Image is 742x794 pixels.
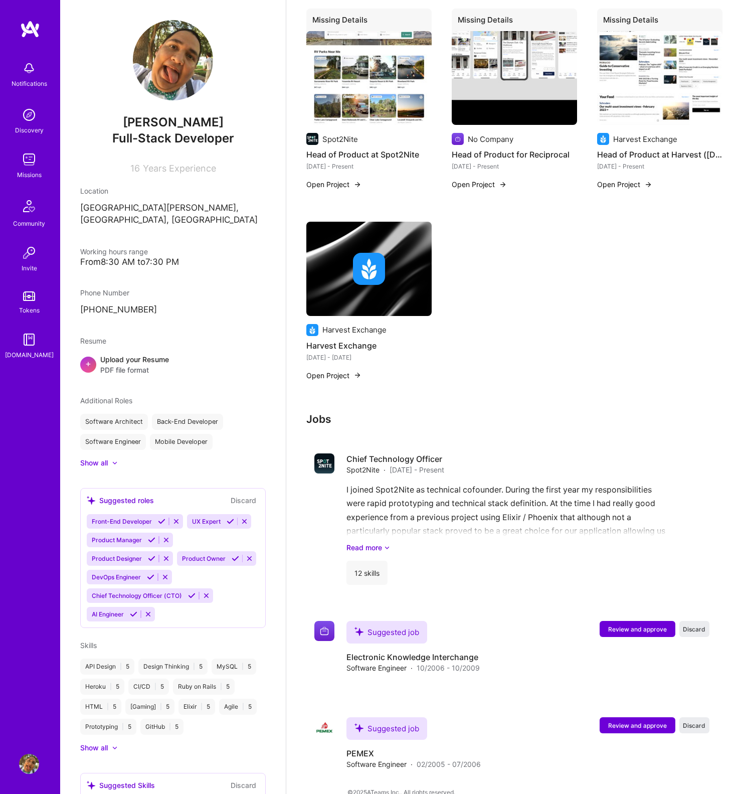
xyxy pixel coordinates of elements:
[19,105,39,125] img: discovery
[353,253,385,285] img: Company logo
[15,125,44,135] div: Discovery
[346,453,444,464] h4: Chief Technology Officer
[306,324,318,336] img: Company logo
[92,573,141,581] span: DevOps Engineer
[452,148,577,161] h4: Head of Product for Reciprocal
[80,202,266,226] p: [GEOGRAPHIC_DATA][PERSON_NAME], [GEOGRAPHIC_DATA], [GEOGRAPHIC_DATA]
[683,721,705,730] span: Discard
[80,641,97,650] span: Skills
[92,555,142,562] span: Product Designer
[346,561,388,585] div: 12 skills
[188,592,196,599] i: Accept
[80,115,266,130] span: [PERSON_NAME]
[212,659,256,675] div: MySQL 5
[87,495,154,506] div: Suggested roles
[178,699,215,715] div: Elixir 5
[92,610,124,618] span: AI Engineer
[130,610,137,618] i: Accept
[80,414,148,430] div: Software Architect
[220,683,222,691] span: |
[160,703,162,711] span: |
[644,181,652,189] img: arrow-right
[613,134,677,144] div: Harvest Exchange
[80,699,121,715] div: HTML 5
[125,699,174,715] div: [Gaming] 5
[19,243,39,263] img: Invite
[154,683,156,691] span: |
[600,717,675,733] button: Review and approve
[597,31,722,125] img: Head of Product at Harvest (HVST.com)
[148,555,155,562] i: Accept
[417,759,481,769] span: 02/2005 - 07/2006
[80,743,108,753] div: Show all
[346,464,380,475] span: Spot2Nite
[80,396,132,405] span: Additional Roles
[130,163,140,174] span: 16
[306,133,318,145] img: Company logo
[322,325,387,335] div: Harvest Exchange
[161,573,169,581] i: Reject
[452,161,577,172] div: [DATE] - Present
[162,536,170,544] i: Reject
[452,31,577,125] img: Head of Product for Reciprocal
[150,434,213,450] div: Mobile Developer
[87,496,95,505] i: icon SuggestedTeams
[384,542,390,553] i: icon ArrowDownSecondaryDark
[232,555,239,562] i: Accept
[353,181,361,189] img: arrow-right
[608,625,667,633] span: Review and approve
[80,288,129,297] span: Phone Number
[306,9,432,35] div: Missing Details
[346,748,481,759] h4: PEMEX
[227,518,234,525] i: Accept
[411,759,413,769] span: ·
[100,354,169,375] div: Upload your Resume
[242,663,244,671] span: |
[306,179,361,190] button: Open Project
[246,555,253,562] i: Reject
[112,131,234,145] span: Full-Stack Developer
[80,458,108,468] div: Show all
[228,495,259,506] button: Discard
[87,781,95,789] i: icon SuggestedTeams
[17,194,41,218] img: Community
[353,371,361,379] img: arrow-right
[158,518,165,525] i: Accept
[219,699,257,715] div: Agile 5
[499,181,507,189] img: arrow-right
[85,358,91,369] span: +
[193,663,195,671] span: |
[679,717,709,733] button: Discard
[346,652,480,663] h4: Electronic Knowledge Interchange
[17,754,42,774] a: User Avatar
[608,721,667,730] span: Review and approve
[13,218,45,229] div: Community
[22,263,37,273] div: Invite
[314,453,334,473] img: Company logo
[169,723,171,731] span: |
[80,257,266,267] div: From 8:30 AM to 7:30 PM
[306,352,432,363] div: [DATE] - [DATE]
[173,679,235,695] div: Ruby on Rails 5
[110,683,112,691] span: |
[80,659,134,675] div: API Design 5
[80,247,148,256] span: Working hours range
[452,9,577,35] div: Missing Details
[241,518,248,525] i: Reject
[597,179,652,190] button: Open Project
[19,330,39,350] img: guide book
[80,186,266,196] div: Location
[152,414,223,430] div: Back-End Developer
[452,179,507,190] button: Open Project
[354,627,363,636] i: icon SuggestedTeams
[322,134,358,144] div: Spot2Nite
[100,365,169,375] span: PDF file format
[306,370,361,381] button: Open Project
[20,20,40,38] img: logo
[417,663,480,673] span: 10/2006 - 10/2009
[306,31,432,125] img: Head of Product at Spot2Nite
[92,592,182,599] span: Chief Technology Officer (CTO)
[19,754,39,774] img: User Avatar
[12,78,47,89] div: Notifications
[144,610,152,618] i: Reject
